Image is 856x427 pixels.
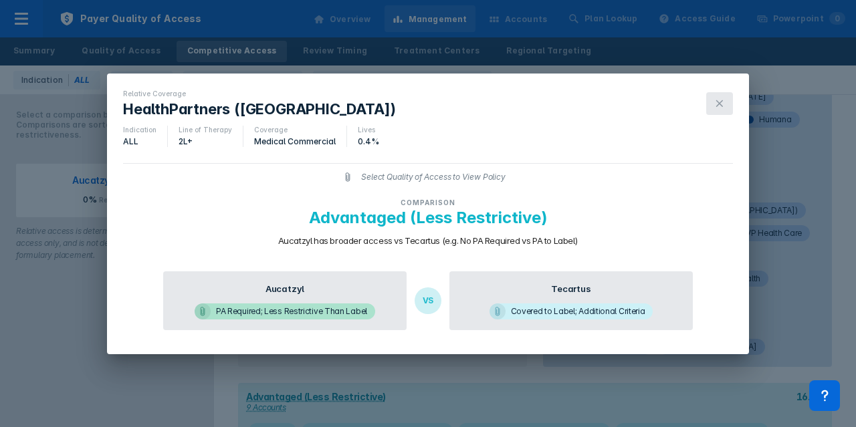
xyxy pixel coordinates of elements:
div: 0.4% [358,136,379,147]
div: Medical Commercial [254,136,336,147]
div: Lives [358,126,379,134]
div: Relative Coverage [123,90,396,98]
div: ALL [123,136,156,147]
h1: HealthPartners ([GEOGRAPHIC_DATA]) [123,100,396,118]
span: comparison [401,198,455,206]
span: Tecartus [551,282,591,295]
div: Line of Therapy [179,126,232,134]
span: Select Quality of Access to View Policy [353,172,514,182]
div: Contact Support [809,380,840,411]
div: PA Required; Less Restrictive Than Label [216,303,367,319]
div: VS [415,287,441,314]
span: Aucatzyl [265,282,304,295]
div: Coverage [254,126,336,134]
div: Indication [123,126,156,134]
div: 2L+ [179,136,232,147]
div: Covered to Label; Additional Criteria [511,303,645,319]
span: Aucatzyl has broader access vs Tecartus (e.g. No PA Required vs PA to Label) [278,234,578,247]
span: Advantaged (Less Restrictive) [309,208,548,227]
